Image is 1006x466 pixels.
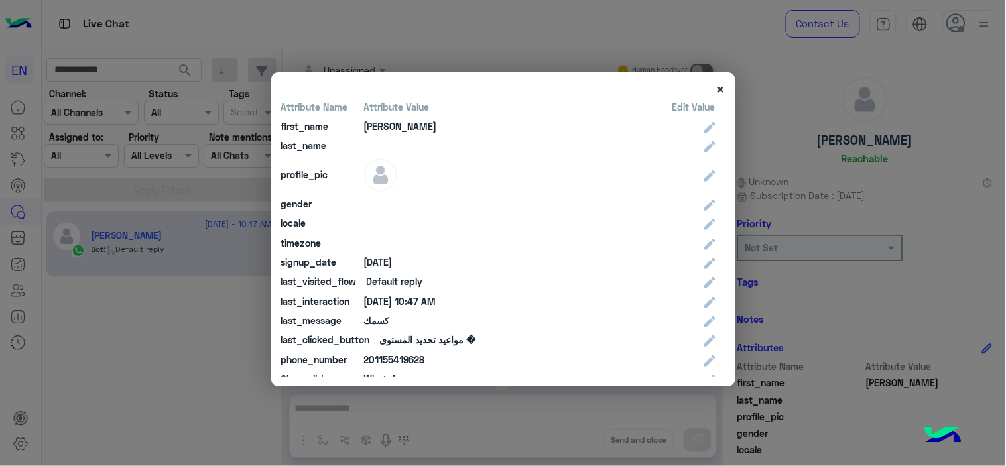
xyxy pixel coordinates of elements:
[281,294,354,308] div: last_interaction
[281,139,354,152] div: last_name
[281,274,357,288] div: last_visited_flow
[281,100,354,114] div: Attribute Name
[716,82,725,97] button: Close
[367,274,423,288] div: Default reply
[364,158,397,192] img: defaultAdmin.png
[364,119,437,133] div: [PERSON_NAME]
[364,100,430,114] div: Attribute Value
[364,314,390,327] div: كسمك
[364,294,436,308] div: 2025-08-29T07:47:36.29Z
[281,216,354,230] div: locale
[281,372,354,386] div: ChannelId
[281,333,370,347] div: last_clicked_button
[380,333,476,347] div: مواعيد تحديد المستوى �
[281,168,354,182] div: profile_pic
[364,372,410,386] span: WhatsApp
[281,353,354,367] div: phone_number
[281,255,354,269] div: signup_date
[364,255,393,269] div: 2025-08-29T07:42:46.132Z
[281,314,354,327] div: last_message
[672,100,716,114] div: Edit Value
[281,119,354,133] div: first_name
[281,236,354,250] div: timezone
[364,353,425,367] div: 201155419628
[920,413,966,459] img: hulul-logo.png
[281,197,354,211] div: gender
[716,80,725,98] span: ×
